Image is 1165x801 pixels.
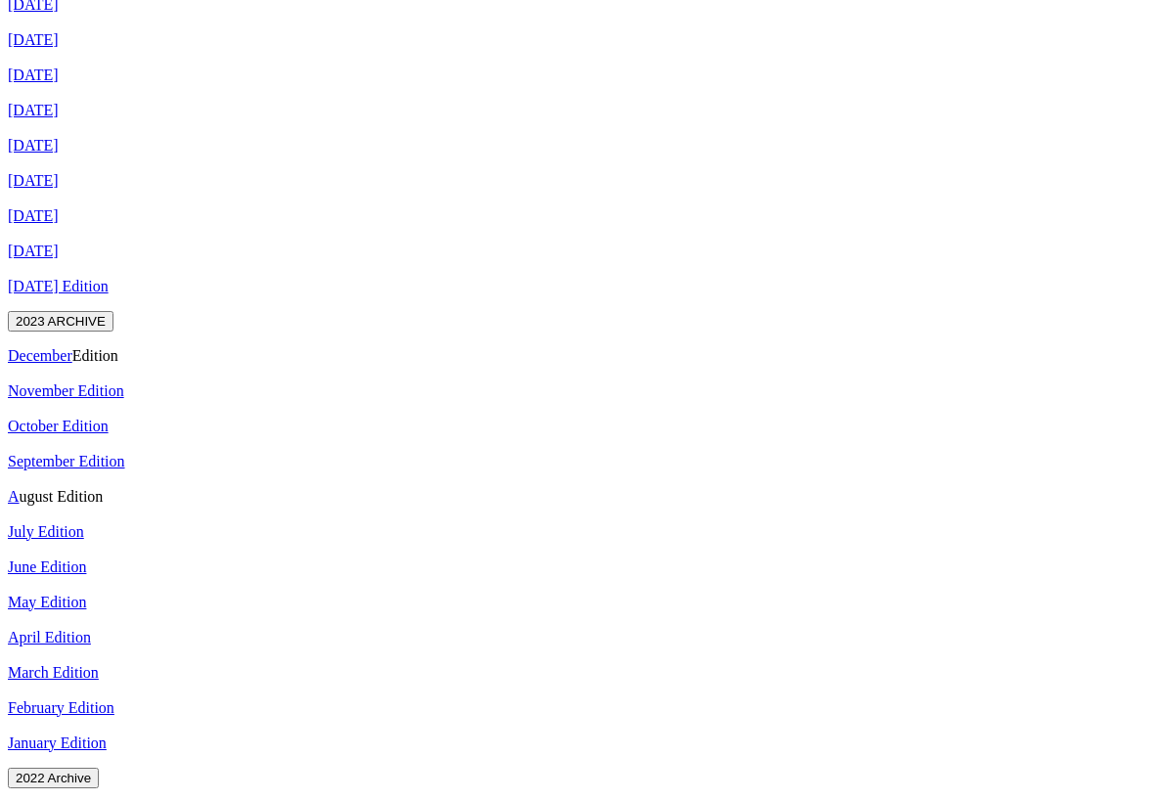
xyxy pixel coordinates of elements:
[8,664,99,681] a: March Edition
[8,768,99,788] button: 2022 Archive
[8,243,59,259] a: [DATE]
[8,137,59,154] a: [DATE]
[8,699,114,716] a: February Edition
[8,311,113,332] button: 2023 ARCHIVE
[8,629,91,645] a: April Edition
[8,382,124,399] a: November Edition
[8,347,72,364] a: December
[8,523,84,540] a: July Edition
[8,594,86,610] a: May Edition
[8,278,109,294] a: [DATE] Edition
[8,207,59,224] a: [DATE]
[8,31,59,48] a: [DATE]
[8,67,59,83] a: [DATE]
[8,418,109,434] a: October Edition
[8,558,86,575] a: June Edition
[8,453,125,469] a: September Edition
[8,347,1157,752] p: Edition ugust Edition
[8,102,59,118] a: [DATE]
[8,734,107,751] a: January Edition
[8,488,20,505] a: A
[8,172,59,189] a: [DATE]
